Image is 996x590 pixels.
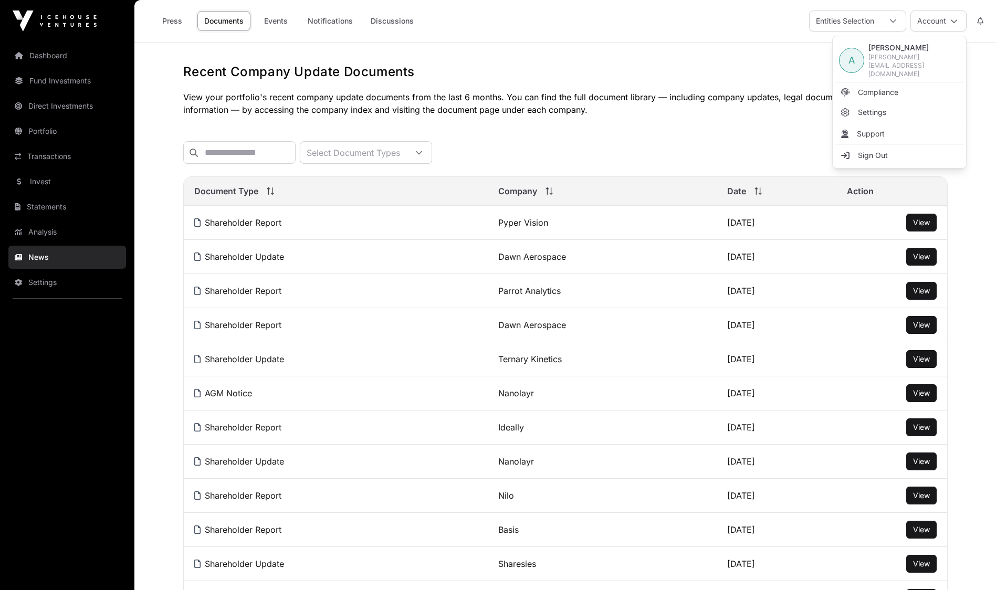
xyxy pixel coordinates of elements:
[8,246,126,269] a: News
[717,479,836,513] td: [DATE]
[913,286,930,295] span: View
[913,320,930,329] span: View
[364,11,421,31] a: Discussions
[194,320,281,330] a: Shareholder Report
[183,64,948,80] h1: Recent Company Update Documents
[913,354,930,364] a: View
[498,320,566,330] a: Dawn Aerospace
[906,282,937,300] button: View
[8,44,126,67] a: Dashboard
[906,555,937,573] button: View
[498,251,566,262] a: Dawn Aerospace
[906,316,937,334] button: View
[868,53,960,78] span: [PERSON_NAME][EMAIL_ADDRESS][DOMAIN_NAME]
[913,524,930,535] a: View
[848,53,855,68] span: A
[717,240,836,274] td: [DATE]
[913,559,930,569] a: View
[498,354,562,364] a: Ternary Kinetics
[194,354,284,364] a: Shareholder Update
[943,540,996,590] iframe: Chat Widget
[194,217,281,228] a: Shareholder Report
[835,83,964,102] a: Compliance
[835,146,964,165] li: Sign Out
[906,350,937,368] button: View
[810,11,880,31] div: Entities Selection
[835,103,964,122] a: Settings
[717,308,836,342] td: [DATE]
[717,513,836,547] td: [DATE]
[913,251,930,262] a: View
[717,445,836,479] td: [DATE]
[8,120,126,143] a: Portfolio
[717,206,836,240] td: [DATE]
[913,423,930,431] span: View
[717,376,836,410] td: [DATE]
[858,107,886,118] span: Settings
[194,524,281,535] a: Shareholder Report
[498,456,534,467] a: Nanolayr
[8,271,126,294] a: Settings
[717,547,836,581] td: [DATE]
[913,354,930,363] span: View
[913,217,930,228] a: View
[913,388,930,397] span: View
[913,456,930,467] a: View
[913,286,930,296] a: View
[301,11,360,31] a: Notifications
[194,456,284,467] a: Shareholder Update
[913,320,930,330] a: View
[8,195,126,218] a: Statements
[913,252,930,261] span: View
[906,384,937,402] button: View
[194,559,284,569] a: Shareholder Update
[913,422,930,433] a: View
[498,185,537,197] span: Company
[858,150,888,161] span: Sign Out
[906,214,937,231] button: View
[835,124,964,143] li: Support
[194,490,281,501] a: Shareholder Report
[194,286,281,296] a: Shareholder Report
[847,185,874,197] span: Action
[858,87,898,98] span: Compliance
[194,251,284,262] a: Shareholder Update
[183,91,948,116] p: View your portfolio's recent company update documents from the last 6 months. You can find the fu...
[498,559,536,569] a: Sharesies
[857,129,885,139] span: Support
[906,418,937,436] button: View
[498,286,561,296] a: Parrot Analytics
[906,487,937,504] button: View
[8,170,126,193] a: Invest
[498,490,514,501] a: Nilo
[717,410,836,445] td: [DATE]
[8,94,126,118] a: Direct Investments
[913,388,930,398] a: View
[194,388,252,398] a: AGM Notice
[498,524,519,535] a: Basis
[913,559,930,568] span: View
[906,452,937,470] button: View
[913,457,930,466] span: View
[194,422,281,433] a: Shareholder Report
[194,185,258,197] span: Document Type
[498,217,548,228] a: Pyper Vision
[913,491,930,500] span: View
[498,388,534,398] a: Nanolayr
[913,490,930,501] a: View
[8,220,126,244] a: Analysis
[913,218,930,227] span: View
[913,525,930,534] span: View
[300,142,406,163] div: Select Document Types
[197,11,250,31] a: Documents
[910,10,967,31] button: Account
[906,521,937,539] button: View
[151,11,193,31] a: Press
[727,185,746,197] span: Date
[868,43,960,53] span: [PERSON_NAME]
[717,274,836,308] td: [DATE]
[8,145,126,168] a: Transactions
